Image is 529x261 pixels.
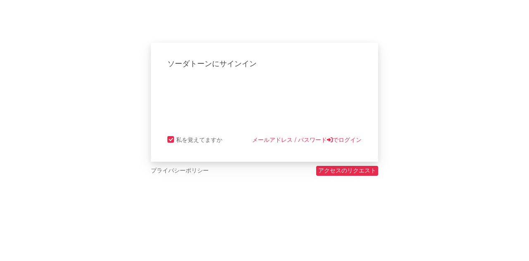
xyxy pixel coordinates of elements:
button: アクセスのリクエスト [316,166,378,176]
div: 私を覚えてますか [176,135,222,145]
a: メールアドレス / パスワードでログイン [252,135,362,145]
div: ソーダトーンにサインイン [167,59,362,69]
a: プライバシーポリシー [151,166,209,176]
